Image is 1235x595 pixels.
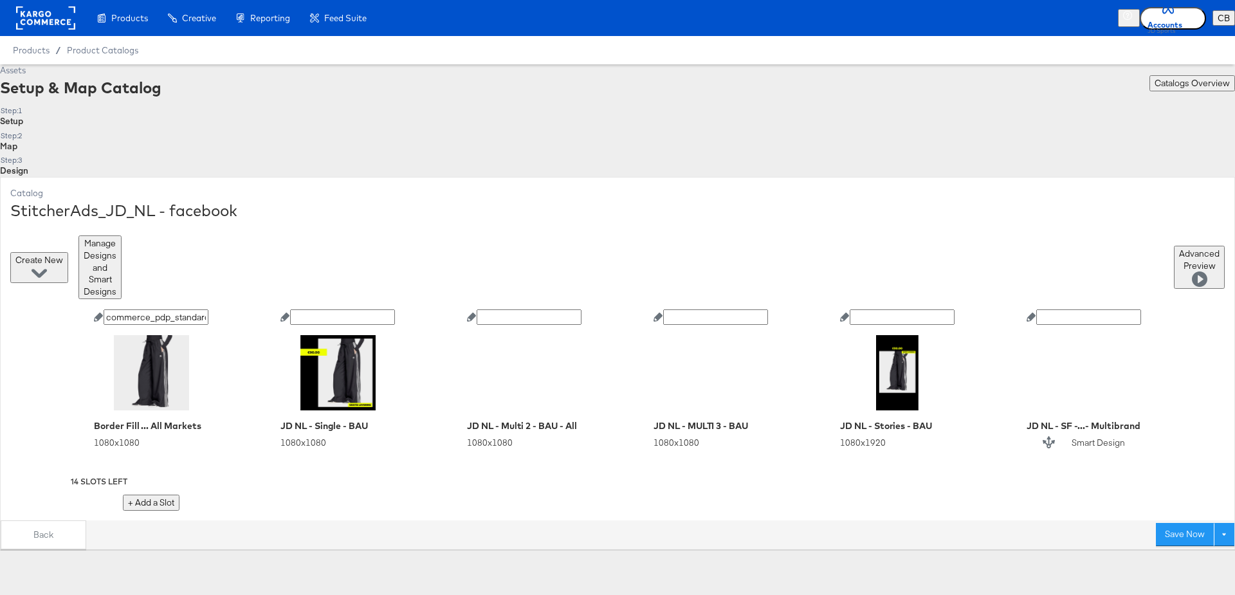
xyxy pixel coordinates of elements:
div: 1080 x 1080 [280,437,395,449]
span: Advanced Preview [1179,248,1220,287]
span: Reporting [250,13,290,23]
span: Feed Suite [324,13,367,23]
button: Catalogs Overview [1149,75,1235,91]
span: Manage Designs and Smart Designs [84,237,116,297]
span: Creative [182,13,216,23]
div: Smart Design [1072,437,1125,449]
div: 1080 x 1920 [840,437,955,449]
span: / [50,45,67,55]
span: Accounts [1148,19,1182,30]
div: 14 Slots Left [71,477,232,487]
a: Product Catalogs [67,45,138,55]
button: Back [1,520,86,549]
div: 1080 x 1080 [654,437,768,449]
button: CB [1212,10,1235,26]
button: Save Now [1156,523,1214,546]
span: CB [1218,13,1230,23]
span: Products [13,45,50,55]
span: JD Sports [1148,27,1182,35]
div: JD NL - SF -...- Multibrand [1027,421,1141,431]
button: + Add a Slot [123,495,179,511]
div: JD NL - Multi 2 - BAU - All [467,421,581,431]
div: JD NL - MULTI 3 - BAU [654,421,768,431]
div: 1080 x 1080 [467,437,581,449]
div: JD NL - Single - BAU [280,421,395,431]
div: Border Fill ... All Markets [94,421,208,431]
div: Catalog [10,187,1225,199]
button: Manage Designs and Smart Designs [78,235,122,299]
div: StitcherAds_JD_NL - facebook [10,199,1225,221]
button: Create New [10,252,68,284]
div: JD NL - Stories - BAU [840,421,955,431]
span: + Add a Slot [128,497,174,508]
button: AccountsJD Sports [1140,7,1206,30]
div: 1080 x 1080 [94,437,208,449]
span: Catalogs Overview [1155,77,1230,89]
span: Products [111,13,148,23]
span: Create New [15,254,63,282]
button: Advanced Preview [1174,246,1225,289]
